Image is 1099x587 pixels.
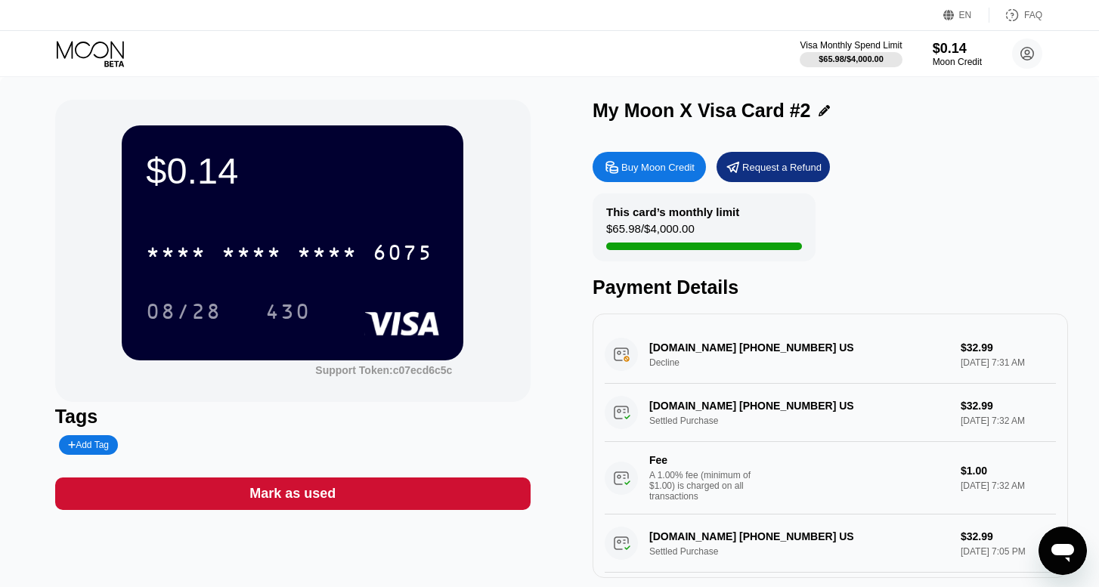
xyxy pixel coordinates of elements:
div: Request a Refund [717,152,830,182]
div: Buy Moon Credit [621,161,695,174]
iframe: Button to launch messaging window [1039,527,1087,575]
div: Add Tag [68,440,109,450]
div: FAQ [989,8,1042,23]
div: A 1.00% fee (minimum of $1.00) is charged on all transactions [649,470,763,502]
div: $65.98 / $4,000.00 [606,222,695,243]
div: Visa Monthly Spend Limit [800,40,902,51]
div: 430 [265,301,311,326]
div: 6075 [373,243,433,267]
div: FAQ [1024,10,1042,20]
div: This card’s monthly limit [606,205,739,218]
div: $0.14 [933,41,982,57]
div: Support Token: c07ecd6c5c [315,364,452,376]
div: Add Tag [59,435,118,455]
div: 08/28 [146,301,221,326]
div: Tags [55,406,531,428]
div: [DATE] 7:32 AM [961,480,1056,491]
div: EN [943,8,989,23]
div: Support Token:c07ecd6c5c [315,364,452,376]
div: 08/28 [135,292,233,330]
div: 430 [254,292,322,330]
div: Moon Credit [933,57,982,67]
div: FeeA 1.00% fee (minimum of $1.00) is charged on all transactions$1.00[DATE] 7:32 AM [605,442,1056,514]
div: Mark as used [249,485,336,502]
div: My Moon X Visa Card #2 [593,100,811,122]
div: $1.00 [961,465,1056,477]
div: Payment Details [593,277,1068,298]
div: Buy Moon Credit [593,152,706,182]
div: $0.14 [146,150,439,192]
div: $0.14Moon Credit [933,41,982,67]
div: $65.98 / $4,000.00 [819,54,884,63]
div: Visa Monthly Spend Limit$65.98/$4,000.00 [800,40,902,67]
div: Request a Refund [742,161,822,174]
div: Mark as used [55,477,531,510]
div: EN [959,10,972,20]
div: Fee [649,454,755,466]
